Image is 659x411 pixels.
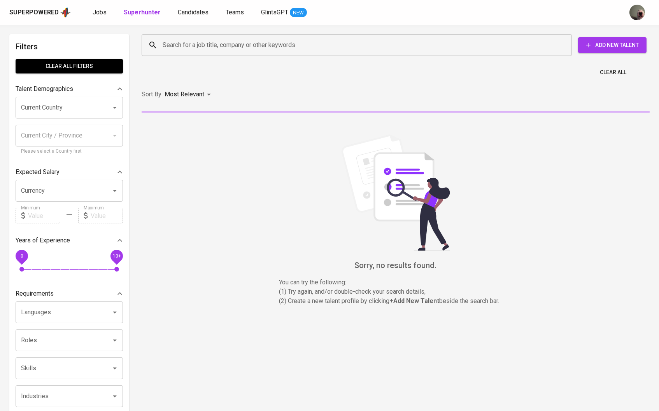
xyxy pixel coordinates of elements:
[178,9,209,16] span: Candidates
[279,296,512,306] p: (2) Create a new talent profile by clicking beside the search bar.
[142,259,650,272] h6: Sorry, no results found.
[165,90,204,99] p: Most Relevant
[91,208,123,223] input: Value
[16,289,54,298] p: Requirements
[28,208,60,223] input: Value
[21,148,117,155] p: Please select a Country first
[165,87,214,102] div: Most Relevant
[261,9,288,16] span: GlintsGPT
[124,9,161,16] b: Superhunter
[109,185,120,196] button: Open
[16,167,60,177] p: Expected Salary
[60,7,71,18] img: app logo
[142,90,161,99] p: Sort By
[109,391,120,402] button: Open
[597,65,629,80] button: Clear All
[93,8,108,17] a: Jobs
[178,8,210,17] a: Candidates
[93,9,107,16] span: Jobs
[279,287,512,296] p: (1) Try again, and/or double-check your search details,
[337,134,454,251] img: file_searching.svg
[16,81,123,97] div: Talent Demographics
[261,8,307,17] a: GlintsGPT NEW
[109,307,120,318] button: Open
[16,40,123,53] h6: Filters
[16,236,70,245] p: Years of Experience
[9,7,71,18] a: Superpoweredapp logo
[290,9,307,17] span: NEW
[20,253,23,259] span: 0
[584,40,640,50] span: Add New Talent
[629,5,645,20] img: aji.muda@glints.com
[16,59,123,73] button: Clear All filters
[226,8,245,17] a: Teams
[9,8,59,17] div: Superpowered
[16,84,73,94] p: Talent Demographics
[22,61,117,71] span: Clear All filters
[16,286,123,301] div: Requirements
[109,363,120,374] button: Open
[16,233,123,248] div: Years of Experience
[389,297,439,305] b: + Add New Talent
[109,335,120,346] button: Open
[578,37,647,53] button: Add New Talent
[279,278,512,287] p: You can try the following :
[124,8,162,17] a: Superhunter
[109,102,120,113] button: Open
[226,9,244,16] span: Teams
[112,253,121,259] span: 10+
[600,68,626,77] span: Clear All
[16,164,123,180] div: Expected Salary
